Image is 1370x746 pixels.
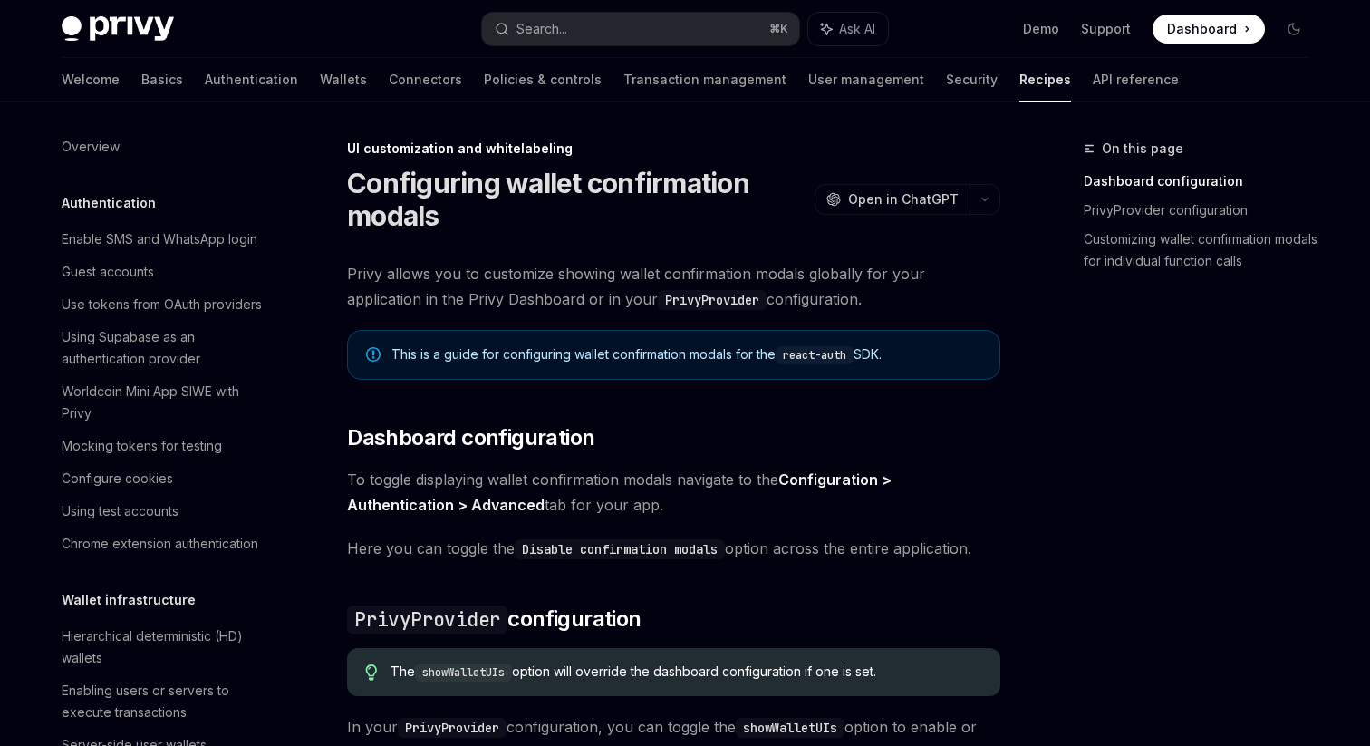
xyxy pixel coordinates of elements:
[62,16,174,42] img: dark logo
[1084,196,1323,225] a: PrivyProvider configuration
[776,346,854,364] code: react-auth
[347,423,594,452] span: Dashboard configuration
[47,223,279,256] a: Enable SMS and WhatsApp login
[47,495,279,528] a: Using test accounts
[815,184,970,215] button: Open in ChatGPT
[62,435,222,457] div: Mocking tokens for testing
[62,625,268,669] div: Hierarchical deterministic (HD) wallets
[347,467,1000,518] span: To toggle displaying wallet confirmation modals navigate to the tab for your app.
[808,13,888,45] button: Ask AI
[47,288,279,321] a: Use tokens from OAuth providers
[1153,15,1265,44] a: Dashboard
[62,468,173,489] div: Configure cookies
[47,256,279,288] a: Guest accounts
[347,261,1000,312] span: Privy allows you to customize showing wallet confirmation modals globally for your application in...
[62,680,268,723] div: Enabling users or servers to execute transactions
[658,290,767,310] code: PrivyProvider
[482,13,799,45] button: Search...⌘K
[47,528,279,560] a: Chrome extension authentication
[736,718,844,738] code: showWalletUIs
[1084,167,1323,196] a: Dashboard configuration
[484,58,602,102] a: Policies & controls
[62,136,120,158] div: Overview
[1019,58,1071,102] a: Recipes
[62,533,258,555] div: Chrome extension authentication
[62,500,178,522] div: Using test accounts
[62,228,257,250] div: Enable SMS and WhatsApp login
[141,58,183,102] a: Basics
[1093,58,1179,102] a: API reference
[62,381,268,424] div: Worldcoin Mini App SIWE with Privy
[62,261,154,283] div: Guest accounts
[47,131,279,163] a: Overview
[205,58,298,102] a: Authentication
[62,326,268,370] div: Using Supabase as an authentication provider
[516,18,567,40] div: Search...
[515,539,725,559] code: Disable confirmation modals
[347,536,1000,561] span: Here you can toggle the option across the entire application.
[347,605,641,634] span: configuration
[391,345,981,364] div: This is a guide for configuring wallet confirmation modals for the SDK.
[769,22,788,36] span: ⌘ K
[47,462,279,495] a: Configure cookies
[47,375,279,430] a: Worldcoin Mini App SIWE with Privy
[347,167,807,232] h1: Configuring wallet confirmation modals
[320,58,367,102] a: Wallets
[808,58,924,102] a: User management
[1084,225,1323,276] a: Customizing wallet confirmation modals for individual function calls
[391,663,982,682] div: The option will override the dashboard configuration if one is set.
[347,606,507,634] code: PrivyProvider
[347,140,1000,158] div: UI customization and whitelabeling
[623,58,786,102] a: Transaction management
[47,321,279,375] a: Using Supabase as an authentication provider
[389,58,462,102] a: Connectors
[62,192,156,214] h5: Authentication
[62,58,120,102] a: Welcome
[62,294,262,315] div: Use tokens from OAuth providers
[415,664,512,682] code: showWalletUIs
[1081,20,1131,38] a: Support
[1167,20,1237,38] span: Dashboard
[47,674,279,729] a: Enabling users or servers to execute transactions
[62,589,196,611] h5: Wallet infrastructure
[1023,20,1059,38] a: Demo
[365,664,378,681] svg: Tip
[848,190,959,208] span: Open in ChatGPT
[946,58,998,102] a: Security
[366,347,381,362] svg: Note
[1102,138,1183,160] span: On this page
[47,620,279,674] a: Hierarchical deterministic (HD) wallets
[1279,15,1308,44] button: Toggle dark mode
[47,430,279,462] a: Mocking tokens for testing
[398,718,507,738] code: PrivyProvider
[839,20,875,38] span: Ask AI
